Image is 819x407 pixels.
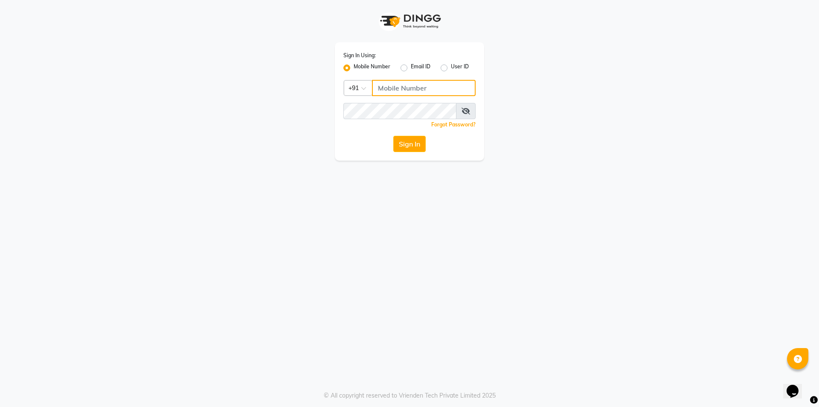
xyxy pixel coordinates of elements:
input: Username [372,80,476,96]
a: Forgot Password? [431,121,476,128]
label: Email ID [411,63,430,73]
iframe: chat widget [783,373,810,398]
label: User ID [451,63,469,73]
label: Mobile Number [354,63,390,73]
input: Username [343,103,456,119]
button: Sign In [393,136,426,152]
img: logo1.svg [375,9,444,34]
label: Sign In Using: [343,52,376,59]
